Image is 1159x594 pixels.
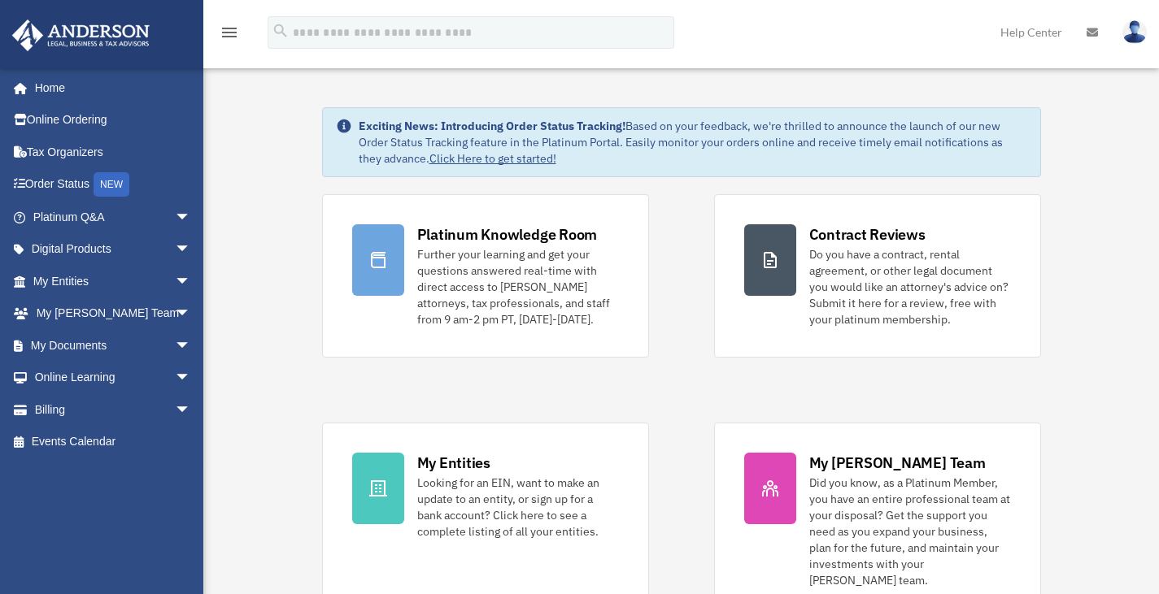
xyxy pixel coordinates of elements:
span: arrow_drop_down [175,329,207,362]
a: Contract Reviews Do you have a contract, rental agreement, or other legal document you would like... [714,194,1041,358]
a: My Entitiesarrow_drop_down [11,265,216,297]
span: arrow_drop_down [175,362,207,395]
strong: Exciting News: Introducing Order Status Tracking! [359,119,625,133]
div: My [PERSON_NAME] Team [809,453,986,473]
i: search [272,22,290,40]
a: My [PERSON_NAME] Teamarrow_drop_down [11,297,216,330]
a: Digital Productsarrow_drop_down [11,233,216,266]
a: Platinum Q&Aarrow_drop_down [11,201,216,233]
div: Platinum Knowledge Room [417,224,598,245]
div: Do you have a contract, rental agreement, or other legal document you would like an attorney's ad... [809,246,1011,327]
img: Anderson Advisors Platinum Portal [7,20,155,51]
a: Platinum Knowledge Room Further your learning and get your questions answered real-time with dire... [322,194,649,358]
a: menu [220,28,239,42]
span: arrow_drop_down [175,393,207,427]
div: My Entities [417,453,490,473]
span: arrow_drop_down [175,265,207,298]
div: Looking for an EIN, want to make an update to an entity, or sign up for a bank account? Click her... [417,475,619,540]
a: Home [11,72,207,104]
span: arrow_drop_down [175,201,207,234]
div: Did you know, as a Platinum Member, you have an entire professional team at your disposal? Get th... [809,475,1011,588]
a: Click Here to get started! [429,151,556,166]
div: NEW [94,172,129,197]
a: Events Calendar [11,426,216,458]
span: arrow_drop_down [175,233,207,267]
div: Based on your feedback, we're thrilled to announce the launch of our new Order Status Tracking fe... [359,118,1027,167]
a: Online Ordering [11,104,216,137]
img: User Pic [1122,20,1147,44]
span: arrow_drop_down [175,297,207,331]
div: Contract Reviews [809,224,926,245]
a: Billingarrow_drop_down [11,393,216,426]
a: Tax Organizers [11,136,216,168]
a: Online Learningarrow_drop_down [11,362,216,394]
a: Order StatusNEW [11,168,216,202]
i: menu [220,23,239,42]
a: My Documentsarrow_drop_down [11,329,216,362]
div: Further your learning and get your questions answered real-time with direct access to [PERSON_NAM... [417,246,619,327]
